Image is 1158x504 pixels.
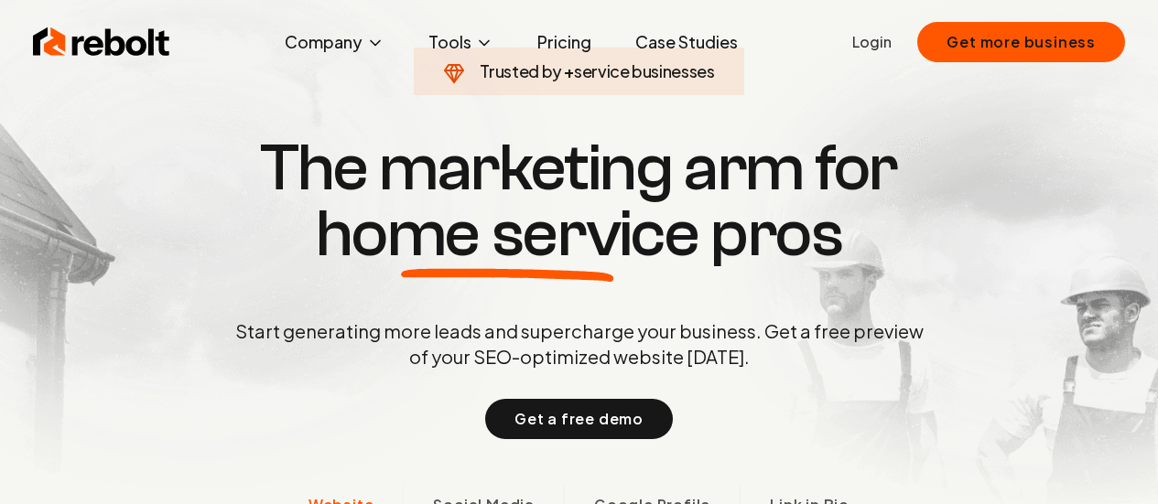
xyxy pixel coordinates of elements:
a: Login [852,31,892,53]
a: Case Studies [621,24,752,60]
h1: The marketing arm for pros [140,135,1019,267]
button: Get more business [917,22,1125,62]
button: Tools [414,24,508,60]
img: Rebolt Logo [33,24,170,60]
button: Get a free demo [485,399,673,439]
button: Company [270,24,399,60]
span: service businesses [574,60,715,81]
a: Pricing [523,24,606,60]
span: home service [316,201,699,267]
p: Start generating more leads and supercharge your business. Get a free preview of your SEO-optimiz... [232,318,927,370]
span: + [564,60,574,81]
span: Trusted by [480,60,561,81]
